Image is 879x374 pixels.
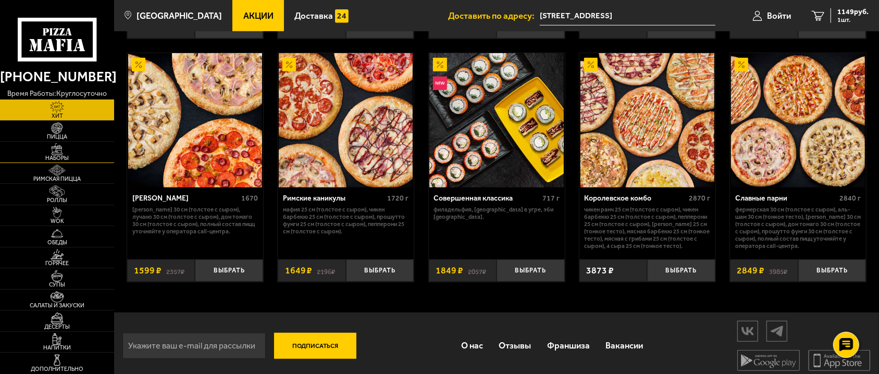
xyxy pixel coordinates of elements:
[468,266,486,276] s: 2057 ₽
[580,53,714,187] img: Королевское комбо
[735,194,837,203] div: Славные парни
[137,11,222,20] span: [GEOGRAPHIC_DATA]
[585,194,687,203] div: Королевское комбо
[491,331,539,360] a: Отзывы
[839,194,861,203] span: 2840 г
[453,331,491,360] a: О нас
[737,266,764,276] span: 2849 ₽
[195,259,263,282] button: Выбрать
[735,58,748,71] img: Акционный
[689,194,710,203] span: 2870 г
[132,58,145,71] img: Акционный
[166,266,184,276] s: 2357 ₽
[388,194,409,203] span: 1720 г
[542,194,560,203] span: 717 г
[346,259,414,282] button: Выбрать
[738,322,758,340] img: vk
[278,53,414,187] a: АкционныйРимские каникулы
[283,206,409,235] p: Мафия 25 см (толстое с сыром), Чикен Барбекю 25 см (толстое с сыром), Прошутто Фунги 25 см (толст...
[539,331,598,360] a: Франшиза
[540,6,715,26] input: Ваш адрес доставки
[285,266,313,276] span: 1649 ₽
[317,266,335,276] s: 2196 ₽
[586,266,614,276] span: 3873 ₽
[448,11,540,20] span: Доставить по адресу:
[767,322,787,340] img: tg
[127,53,263,187] a: АкционныйХет Трик
[241,194,258,203] span: 1670
[769,266,787,276] s: 3985 ₽
[279,53,413,187] img: Римские каникулы
[132,194,239,203] div: [PERSON_NAME]
[598,331,651,360] a: Вакансии
[613,22,628,32] s: 330 ₽
[282,58,296,71] img: Акционный
[429,53,565,187] a: АкционныйНовинкаСовершенная классика
[128,53,262,187] img: Хет Трик
[294,11,333,20] span: Доставка
[767,11,791,20] span: Войти
[283,194,385,203] div: Римские каникулы
[735,206,861,250] p: Фермерская 30 см (толстое с сыром), Аль-Шам 30 см (тонкое тесто), [PERSON_NAME] 30 см (толстое с ...
[134,266,162,276] span: 1599 ₽
[730,53,866,187] a: АкционныйСлавные парни
[335,9,349,23] img: 15daf4d41897b9f0e9f617042186c801.svg
[837,17,869,23] span: 1 шт.
[429,53,563,187] img: Совершенная классика
[122,333,266,359] input: Укажите ваш e-mail для рассылки
[798,259,866,282] button: Выбрать
[132,206,258,235] p: [PERSON_NAME] 30 см (толстое с сыром), Лучано 30 см (толстое с сыром), Дон Томаго 30 см (толстое ...
[436,266,463,276] span: 1849 ₽
[274,333,356,359] button: Подписаться
[243,11,274,20] span: Акции
[584,58,598,71] img: Акционный
[433,77,447,90] img: Новинка
[647,259,715,282] button: Выбрать
[731,53,865,187] img: Славные парни
[579,53,715,187] a: АкционныйКоролевское комбо
[434,206,560,220] p: Филадельфия, [GEOGRAPHIC_DATA] в угре, Эби [GEOGRAPHIC_DATA].
[837,8,869,16] span: 1149 руб.
[434,194,540,203] div: Совершенная классика
[497,259,564,282] button: Выбрать
[433,58,447,71] img: Акционный
[585,206,711,250] p: Чикен Ранч 25 см (толстое с сыром), Чикен Барбекю 25 см (толстое с сыром), Пепперони 25 см (толст...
